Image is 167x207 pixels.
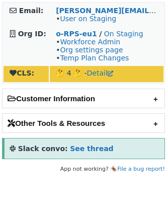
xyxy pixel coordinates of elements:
strong: Slack convo: [18,145,68,153]
a: File a bug report! [117,166,165,172]
a: Temp Plan Changes [60,54,129,62]
a: Org settings page [60,46,123,54]
a: See thread [70,145,113,153]
h2: Other Tools & Resources [3,114,164,132]
footer: App not working? 🪳 [2,164,165,174]
strong: CLS: [10,69,34,77]
strong: / [99,30,102,38]
h2: Customer Information [3,89,164,108]
span: • [56,15,116,23]
strong: Email: [19,7,44,15]
a: On Staging [104,30,143,38]
td: 🤔 4 🤔 - [50,66,163,82]
a: Workforce Admin [60,38,120,46]
a: o-RPS-eu1 [56,30,97,38]
strong: Org ID: [18,30,46,38]
a: User on Staging [60,15,116,23]
span: • • • [56,38,129,62]
a: Detail [87,69,113,77]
